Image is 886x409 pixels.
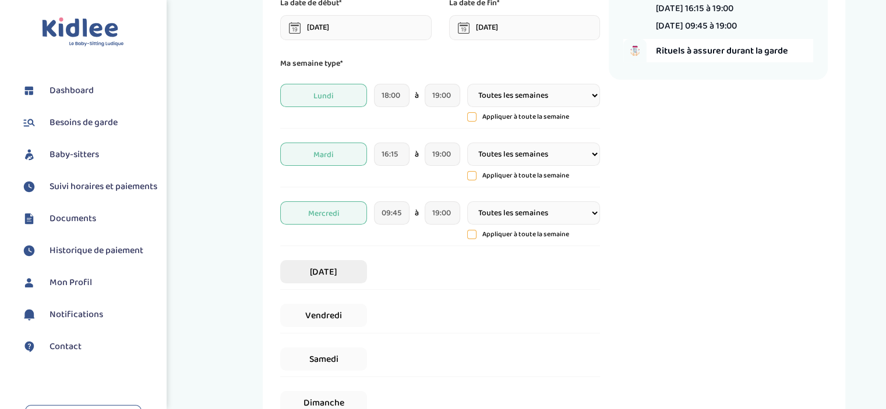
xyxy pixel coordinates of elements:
img: hand_to_do_list.png [623,39,647,62]
input: heure de fin [425,201,460,225]
span: à [415,207,419,219]
span: Baby-sitters [50,148,99,162]
img: suivihoraire.svg [20,178,38,195]
input: heure de debut [374,143,410,166]
a: Besoins de garde [20,114,157,131]
span: Besoins de garde [50,116,118,130]
a: Contact [20,338,157,355]
input: heure de fin [425,143,460,166]
p: Appliquer à toute la semaine [482,170,569,181]
li: [DATE] 09:45 à 19:00 [655,19,736,33]
img: dashboard.svg [20,82,38,99]
img: logo.svg [42,17,124,47]
span: Rituels à assurer durant la garde [655,44,813,58]
p: Appliquer à toute la semaine [482,229,569,240]
a: Suivi horaires et paiements [20,178,157,195]
input: heure de debut [374,201,410,225]
a: Baby-sitters [20,146,157,163]
span: à [415,148,419,161]
img: notification.svg [20,306,38,323]
span: Historique de paiement [50,244,143,258]
input: heure de debut [374,84,410,107]
a: Documents [20,210,157,227]
img: documents.svg [20,210,38,227]
img: suivihoraire.svg [20,242,38,259]
span: Mardi [280,143,366,166]
a: Historique de paiement [20,242,157,259]
a: Notifications [20,306,157,323]
input: sélectionne une date [280,15,432,40]
img: profil.svg [20,274,38,291]
span: Dashboard [50,84,94,98]
span: Notifications [50,308,103,322]
input: sélectionne une date [449,15,601,40]
img: contact.svg [20,338,38,355]
span: [DATE] [280,260,366,283]
span: Contact [50,340,82,354]
p: Appliquer à toute la semaine [482,112,569,122]
a: Mon Profil [20,274,157,291]
li: [DATE] 16:15 à 19:00 [655,1,736,16]
span: à [415,90,419,102]
p: Ma semaine type* [280,57,600,70]
span: Lundi [280,84,366,107]
img: besoin.svg [20,114,38,131]
a: Dashboard [20,82,157,99]
span: Samedi [280,347,366,371]
span: Suivi horaires et paiements [50,180,157,194]
span: Documents [50,212,96,226]
input: heure de fin [425,84,460,107]
span: Mon Profil [50,276,92,290]
img: babysitters.svg [20,146,38,163]
span: Mercredi [280,201,366,225]
span: Vendredi [280,304,366,327]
